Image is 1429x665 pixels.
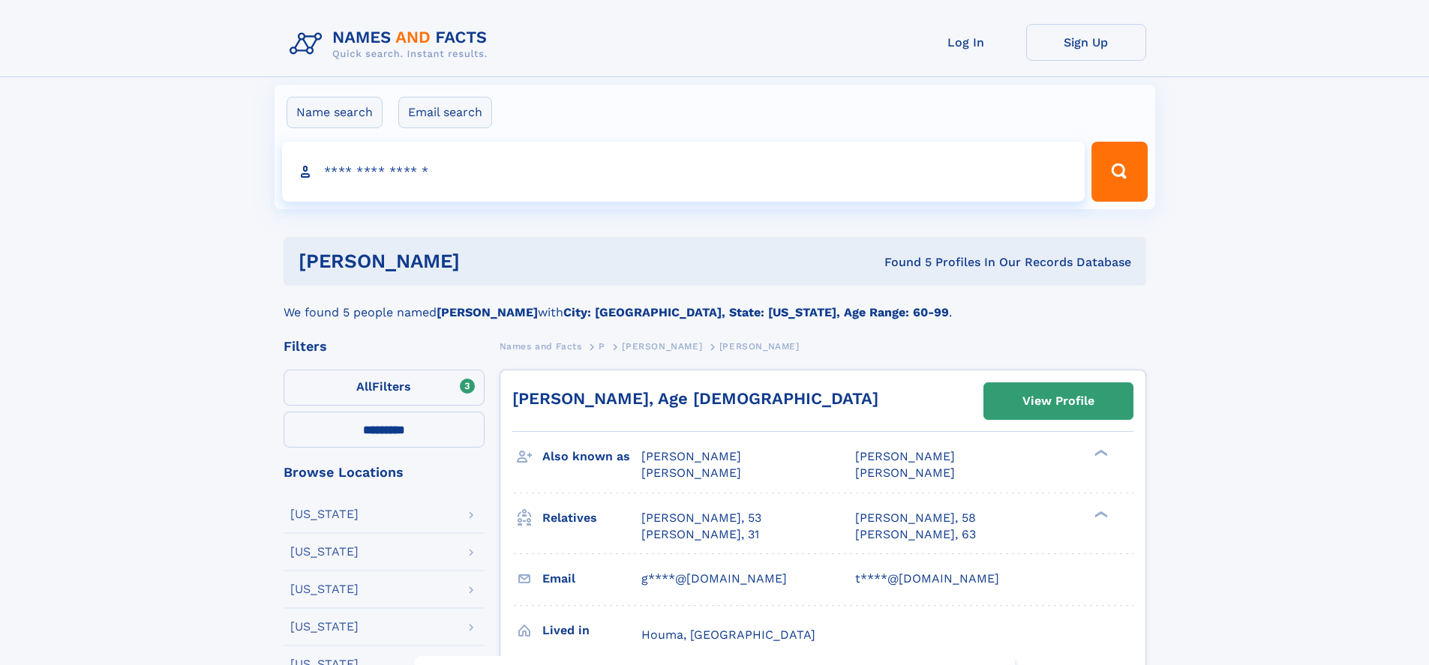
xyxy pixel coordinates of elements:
[284,24,500,64] img: Logo Names and Facts
[542,566,641,592] h3: Email
[855,526,976,543] a: [PERSON_NAME], 63
[542,505,641,531] h3: Relatives
[672,254,1131,271] div: Found 5 Profiles In Our Records Database
[641,526,759,543] a: [PERSON_NAME], 31
[299,252,672,271] h1: [PERSON_NAME]
[641,628,815,642] span: Houma, [GEOGRAPHIC_DATA]
[641,510,761,526] a: [PERSON_NAME], 53
[622,337,702,355] a: [PERSON_NAME]
[356,379,372,394] span: All
[641,449,741,463] span: [PERSON_NAME]
[599,337,605,355] a: P
[563,305,949,319] b: City: [GEOGRAPHIC_DATA], State: [US_STATE], Age Range: 60-99
[290,546,359,558] div: [US_STATE]
[290,583,359,595] div: [US_STATE]
[290,621,359,633] div: [US_STATE]
[398,97,492,128] label: Email search
[284,286,1146,322] div: We found 5 people named with .
[284,370,485,406] label: Filters
[599,341,605,352] span: P
[500,337,582,355] a: Names and Facts
[542,444,641,469] h3: Also known as
[641,466,741,480] span: [PERSON_NAME]
[855,466,955,480] span: [PERSON_NAME]
[855,449,955,463] span: [PERSON_NAME]
[512,389,878,408] a: [PERSON_NAME], Age [DEMOGRAPHIC_DATA]
[282,142,1085,202] input: search input
[284,466,485,479] div: Browse Locations
[855,510,976,526] a: [PERSON_NAME], 58
[1022,384,1094,418] div: View Profile
[542,618,641,643] h3: Lived in
[906,24,1026,61] a: Log In
[1026,24,1146,61] a: Sign Up
[287,97,383,128] label: Name search
[622,341,702,352] span: [PERSON_NAME]
[1091,142,1147,202] button: Search Button
[984,383,1133,419] a: View Profile
[1091,448,1109,458] div: ❯
[1091,509,1109,519] div: ❯
[284,340,485,353] div: Filters
[719,341,800,352] span: [PERSON_NAME]
[290,508,359,520] div: [US_STATE]
[437,305,538,319] b: [PERSON_NAME]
